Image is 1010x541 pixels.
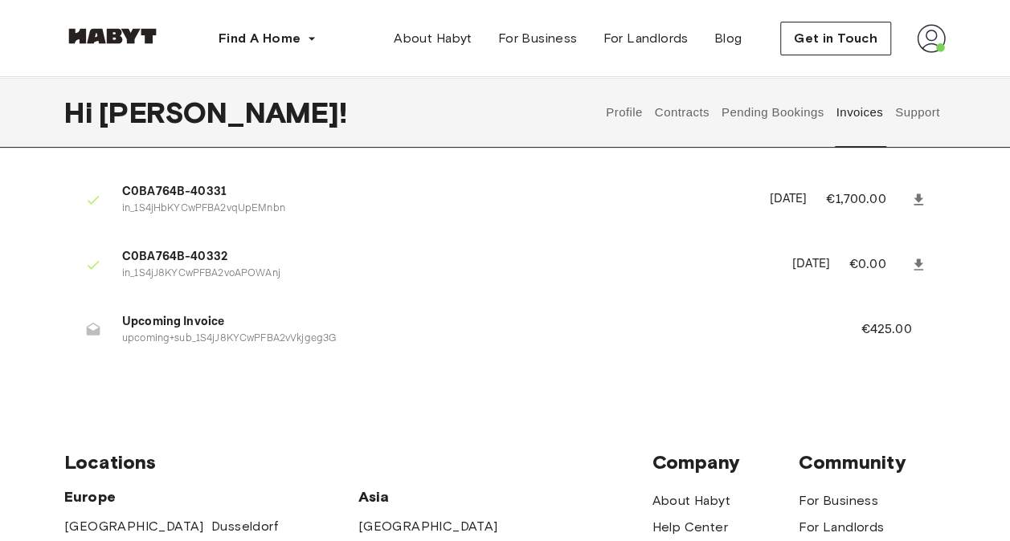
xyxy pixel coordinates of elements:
p: in_1S4jHbKYCwPFBA2vqUpEMnbn [122,201,750,217]
a: About Habyt [381,22,485,55]
a: For Business [799,491,878,510]
span: [PERSON_NAME] ! [99,96,347,129]
button: Find A Home [206,22,329,55]
a: Help Center [652,518,727,537]
div: user profile tabs [600,77,946,148]
img: avatar [917,24,946,53]
p: [DATE] [769,190,807,209]
span: For Business [498,29,578,48]
span: Community [799,450,946,474]
p: in_1S4jJ8KYCwPFBA2voAPOWAnj [122,266,773,282]
a: For Landlords [799,518,884,537]
button: Profile [604,77,645,148]
span: C0BA764B-40332 [122,248,773,266]
a: [GEOGRAPHIC_DATA] [64,517,204,536]
a: For Business [485,22,591,55]
span: Upcoming Invoice [122,313,822,332]
a: Dusseldorf [211,517,278,536]
span: For Landlords [603,29,688,48]
span: About Habyt [394,29,472,48]
span: Get in Touch [794,29,877,48]
p: €0.00 [849,255,907,275]
span: Blog [714,29,742,48]
p: [DATE] [792,255,830,274]
button: Pending Bookings [719,77,826,148]
a: Blog [701,22,755,55]
p: €425.00 [861,320,933,340]
span: Locations [64,450,652,474]
span: Company [652,450,799,474]
span: Asia [358,487,505,506]
button: Invoices [834,77,885,148]
span: Europe [64,487,358,506]
span: C0BA764B-40331 [122,183,750,201]
span: Hi [64,96,99,129]
a: For Landlords [590,22,701,55]
button: Contracts [652,77,711,148]
button: Support [893,77,942,148]
img: Habyt [64,28,161,44]
p: upcoming+sub_1S4jJ8KYCwPFBA2vVkjgeg3G [122,332,822,347]
button: Get in Touch [780,22,891,55]
p: €1,700.00 [826,190,907,209]
a: [GEOGRAPHIC_DATA] [358,517,498,536]
span: Find A Home [219,29,301,48]
a: About Habyt [652,491,730,510]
